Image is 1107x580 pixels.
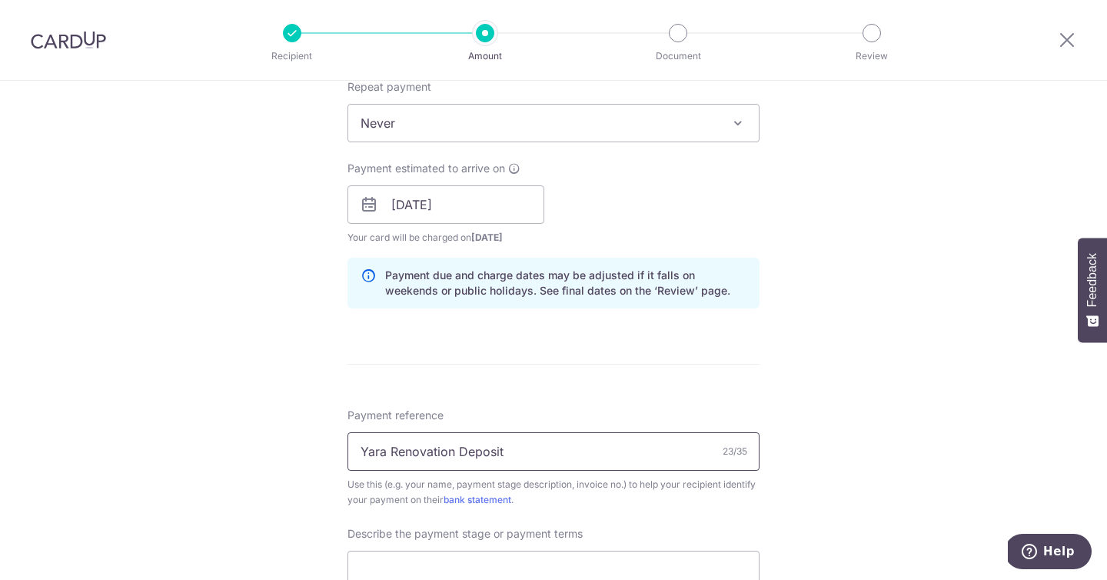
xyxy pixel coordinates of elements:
span: Describe the payment stage or payment terms [347,526,583,542]
button: Feedback - Show survey [1078,238,1107,342]
p: Document [621,48,735,64]
span: Feedback [1085,253,1099,307]
span: Payment reference [347,408,444,423]
div: Use this (e.g. your name, payment stage description, invoice no.) to help your recipient identify... [347,477,760,508]
span: Never [347,104,760,142]
input: DD / MM / YYYY [347,185,544,224]
span: [DATE] [471,232,503,243]
iframe: Opens a widget where you can find more information [1008,534,1092,572]
a: bank statement [444,494,511,505]
p: Payment due and charge dates may be adjusted if it falls on weekends or public holidays. See fina... [385,268,746,298]
p: Recipient [235,48,349,64]
p: Amount [428,48,542,64]
img: CardUp [31,31,106,49]
label: Repeat payment [347,79,431,95]
p: Review [815,48,929,64]
span: Never [348,105,759,142]
span: Your card will be charged on [347,230,544,245]
span: Payment estimated to arrive on [347,161,505,176]
div: 23/35 [723,444,747,459]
